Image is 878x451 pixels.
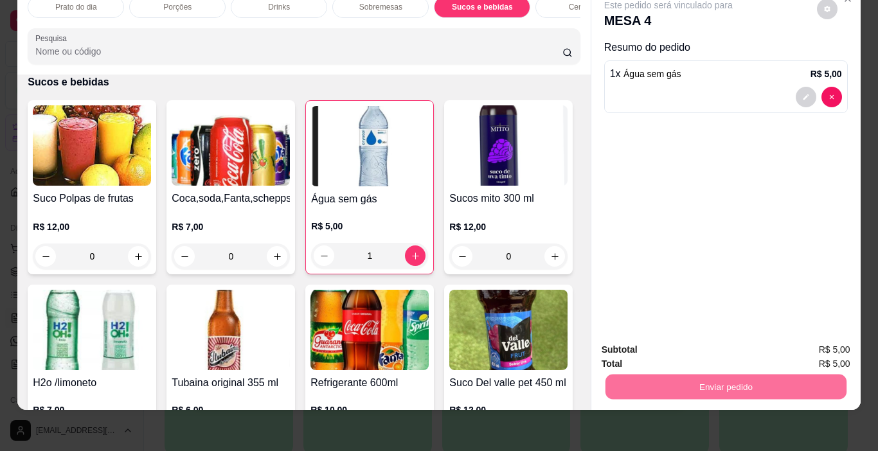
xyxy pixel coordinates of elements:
[28,75,580,90] p: Sucos e bebidas
[311,106,428,186] img: product-image
[310,403,429,416] p: R$ 10,00
[602,358,622,369] strong: Total
[311,191,428,207] h4: Água sem gás
[35,45,562,58] input: Pesquisa
[604,40,848,55] p: Resumo do pedido
[623,69,681,79] span: Água sem gás
[449,220,568,233] p: R$ 12,00
[310,375,429,391] h4: Refrigerante 600ml
[449,403,568,416] p: R$ 12,00
[796,87,816,107] button: decrease-product-quantity
[610,66,681,82] p: 1 x
[311,220,428,233] p: R$ 5,00
[569,2,599,12] p: Cervejas
[172,105,290,186] img: product-image
[452,2,513,12] p: Sucos e bebidas
[33,290,151,370] img: product-image
[544,246,565,267] button: increase-product-quantity
[163,2,192,12] p: Porções
[449,191,568,206] h4: Sucos mito 300 ml
[172,375,290,391] h4: Tubaina original 355 ml
[33,191,151,206] h4: Suco Polpas de frutas
[449,290,568,370] img: product-image
[314,245,334,266] button: decrease-product-quantity
[55,2,97,12] p: Prato do dia
[267,246,287,267] button: increase-product-quantity
[33,403,151,416] p: R$ 7,00
[359,2,402,12] p: Sobremesas
[821,87,842,107] button: decrease-product-quantity
[172,290,290,370] img: product-image
[604,12,733,30] p: MESA 4
[605,375,846,400] button: Enviar pedido
[172,191,290,206] h4: Coca,soda,Fanta,schepps,tônica,lata
[811,67,842,80] p: R$ 5,00
[268,2,290,12] p: Drinks
[33,105,151,186] img: product-image
[172,403,290,416] p: R$ 6,00
[449,375,568,391] h4: Suco Del valle pet 450 ml
[128,246,148,267] button: increase-product-quantity
[35,33,71,44] label: Pesquisa
[819,357,850,371] span: R$ 5,00
[172,220,290,233] p: R$ 7,00
[452,246,472,267] button: decrease-product-quantity
[405,245,426,266] button: increase-product-quantity
[310,290,429,370] img: product-image
[33,220,151,233] p: R$ 12,00
[174,246,195,267] button: decrease-product-quantity
[33,375,151,391] h4: H2o /limoneto
[449,105,568,186] img: product-image
[35,246,56,267] button: decrease-product-quantity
